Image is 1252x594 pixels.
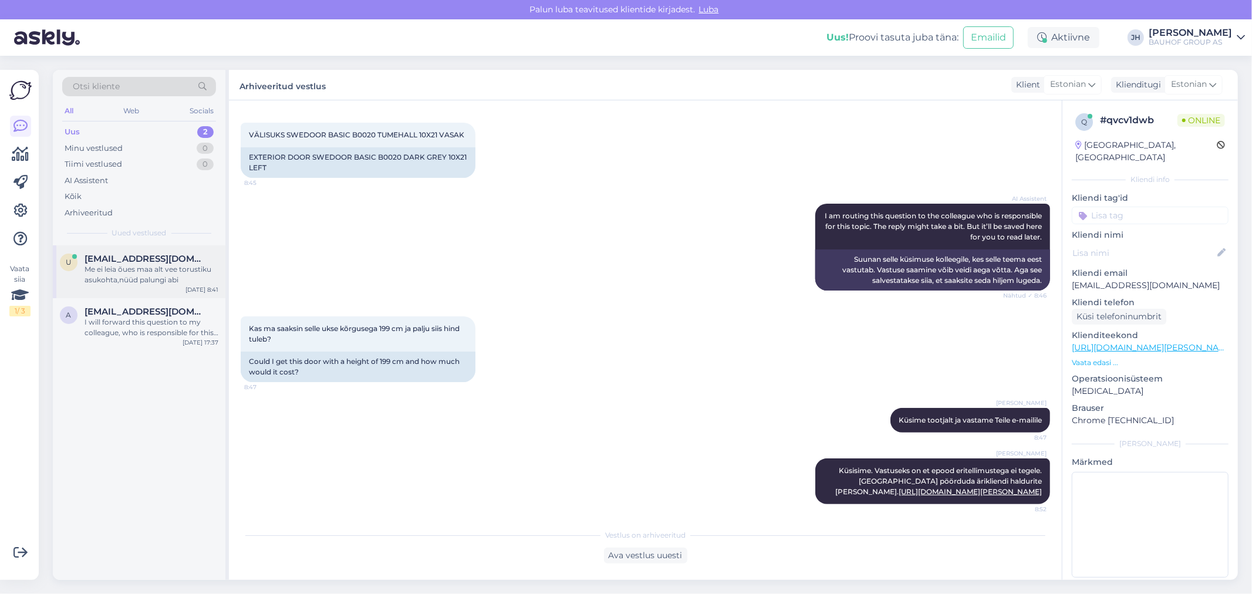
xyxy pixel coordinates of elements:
[835,466,1044,496] span: Küsisime. Vastuseks on et epood eritellimustega ei tegele. [GEOGRAPHIC_DATA] pöörduda ärikliendi ...
[1072,329,1229,342] p: Klienditeekond
[1081,117,1087,126] span: q
[1072,174,1229,185] div: Kliendi info
[1072,342,1234,353] a: [URL][DOMAIN_NAME][PERSON_NAME]
[1011,79,1040,91] div: Klient
[1072,267,1229,279] p: Kliendi email
[66,310,72,319] span: a
[815,249,1050,291] div: Suunan selle küsimuse kolleegile, kes selle teema eest vastutab. Vastuse saamine võib veidi aega ...
[62,103,76,119] div: All
[122,103,142,119] div: Web
[65,158,122,170] div: Tiimi vestlused
[185,285,218,294] div: [DATE] 8:41
[1072,296,1229,309] p: Kliendi telefon
[1149,38,1232,47] div: BAUHOF GROUP AS
[1072,192,1229,204] p: Kliendi tag'id
[1100,113,1177,127] div: # qvcv1dwb
[1072,414,1229,427] p: Chrome [TECHNICAL_ID]
[1171,78,1207,91] span: Estonian
[249,130,464,139] span: VÄLISUKS SWEDOOR BASIC B0020 TUMEHALL 10X21 VASAK
[197,158,214,170] div: 0
[73,80,120,93] span: Otsi kliente
[1072,309,1166,325] div: Küsi telefoninumbrit
[1111,79,1161,91] div: Klienditugi
[183,338,218,347] div: [DATE] 17:37
[1003,505,1047,514] span: 8:52
[605,530,686,541] span: Vestlus on arhiveeritud
[1003,291,1047,300] span: Nähtud ✓ 8:46
[244,383,288,392] span: 8:47
[1072,357,1229,368] p: Vaata edasi ...
[1177,114,1225,127] span: Online
[197,143,214,154] div: 0
[1003,433,1047,442] span: 8:47
[9,306,31,316] div: 1 / 3
[1072,247,1215,259] input: Lisa nimi
[899,487,1042,496] a: [URL][DOMAIN_NAME][PERSON_NAME]
[66,258,72,266] span: U
[1072,402,1229,414] p: Brauser
[1149,28,1232,38] div: [PERSON_NAME]
[241,147,475,178] div: EXTERIOR DOOR SWEDOOR BASIC B0020 DARK GREY 10X21 LEFT
[9,264,31,316] div: Vaata siia
[249,324,461,343] span: Kas ma saaksin selle ukse kõrgusega 199 cm ja palju siis hind tuleb?
[85,254,207,264] span: Urve.veinjarv@mail.ee
[1072,438,1229,449] div: [PERSON_NAME]
[65,143,123,154] div: Minu vestlused
[899,416,1042,424] span: Küsime tootjalt ja vastame Teile e-mailile
[1128,29,1144,46] div: JH
[1072,229,1229,241] p: Kliendi nimi
[112,228,167,238] span: Uued vestlused
[197,126,214,138] div: 2
[65,207,113,219] div: Arhiveeritud
[187,103,216,119] div: Socials
[1050,78,1086,91] span: Estonian
[826,32,849,43] b: Uus!
[996,449,1047,458] span: [PERSON_NAME]
[244,178,288,187] span: 8:45
[963,26,1014,49] button: Emailid
[604,548,687,563] div: Ava vestlus uuesti
[1072,373,1229,385] p: Operatsioonisüsteem
[85,317,218,338] div: I will forward this question to my colleague, who is responsible for this. The reply will be here...
[1003,194,1047,203] span: AI Assistent
[9,79,32,102] img: Askly Logo
[65,175,108,187] div: AI Assistent
[1072,456,1229,468] p: Märkmed
[85,306,207,317] span: andevahter@windowslive.com
[85,264,218,285] div: Me ei leia õues maa alt vee torustiku asukohta,nüüd palungi abi
[825,211,1044,241] span: I am routing this question to the colleague who is responsible for this topic. The reply might ta...
[996,399,1047,407] span: [PERSON_NAME]
[1075,139,1217,164] div: [GEOGRAPHIC_DATA], [GEOGRAPHIC_DATA]
[65,126,80,138] div: Uus
[1028,27,1099,48] div: Aktiivne
[696,4,723,15] span: Luba
[239,77,326,93] label: Arhiveeritud vestlus
[1072,207,1229,224] input: Lisa tag
[241,352,475,382] div: Could I get this door with a height of 199 cm and how much would it cost?
[1149,28,1245,47] a: [PERSON_NAME]BAUHOF GROUP AS
[65,191,82,203] div: Kõik
[826,31,959,45] div: Proovi tasuta juba täna:
[1072,385,1229,397] p: [MEDICAL_DATA]
[1072,279,1229,292] p: [EMAIL_ADDRESS][DOMAIN_NAME]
